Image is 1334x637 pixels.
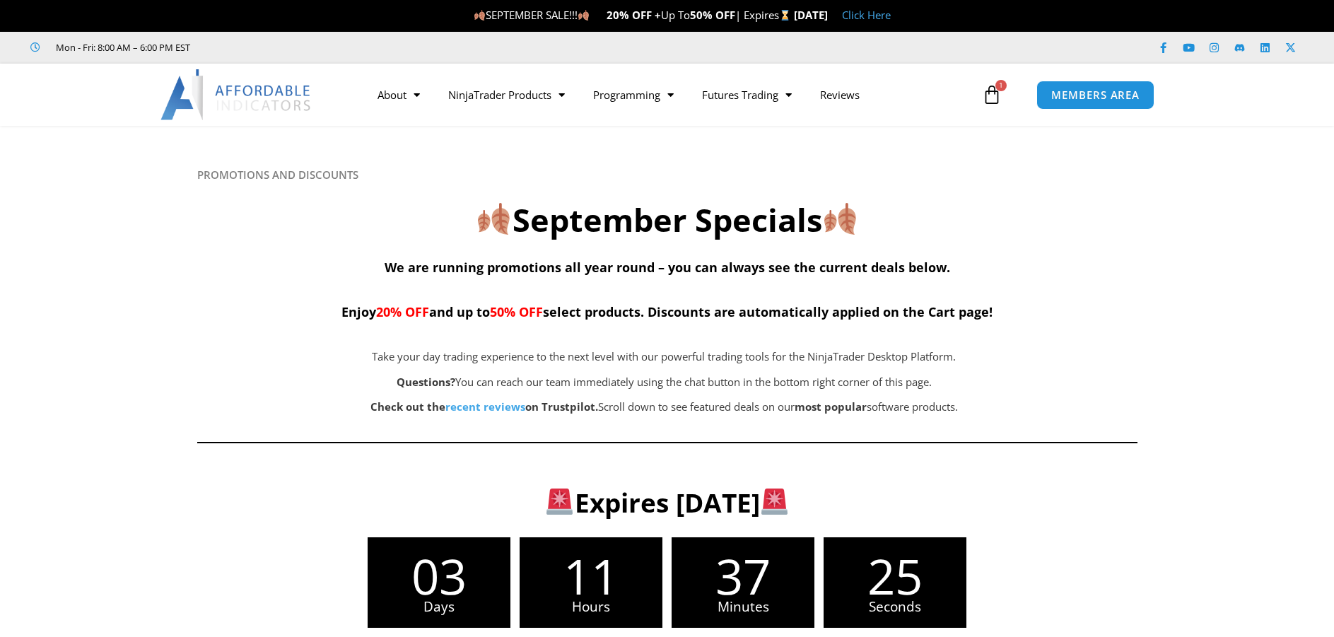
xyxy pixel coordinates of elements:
[688,78,806,111] a: Futures Trading
[268,397,1061,417] p: Scroll down to see featured deals on our software products.
[370,399,598,414] strong: Check out the on Trustpilot.
[197,199,1137,241] h2: September Specials
[52,39,190,56] span: Mon - Fri: 8:00 AM – 6:00 PM EST
[672,551,814,600] span: 37
[434,78,579,111] a: NinjaTrader Products
[761,489,788,515] img: 🚨
[220,486,1114,520] h3: Expires [DATE]
[363,78,978,111] nav: Menu
[372,349,956,363] span: Take your day trading experience to the next level with our powerful trading tools for the NinjaT...
[385,259,950,276] span: We are running promotions all year round – you can always see the current deals below.
[397,375,455,389] strong: Questions?
[579,78,688,111] a: Programming
[1051,90,1140,100] span: MEMBERS AREA
[341,303,993,320] span: Enjoy and up to select products. Discounts are automatically applied on the Cart page!
[478,203,510,235] img: 🍂
[842,8,891,22] a: Click Here
[520,600,662,614] span: Hours
[160,69,312,120] img: LogoAI | Affordable Indicators – NinjaTrader
[474,8,794,22] span: SEPTEMBER SALE!!! Up To | Expires
[578,10,589,21] img: 🍂
[363,78,434,111] a: About
[520,551,662,600] span: 11
[995,80,1007,91] span: 1
[824,203,856,235] img: 🍂
[824,600,966,614] span: Seconds
[780,10,790,21] img: ⌛
[376,303,429,320] span: 20% OFF
[490,303,543,320] span: 50% OFF
[197,168,1137,182] h6: PROMOTIONS AND DISCOUNTS
[672,600,814,614] span: Minutes
[690,8,735,22] strong: 50% OFF
[824,551,966,600] span: 25
[794,8,828,22] strong: [DATE]
[1036,81,1154,110] a: MEMBERS AREA
[607,8,661,22] strong: 20% OFF +
[445,399,525,414] a: recent reviews
[210,40,422,54] iframe: Customer reviews powered by Trustpilot
[546,489,573,515] img: 🚨
[474,10,485,21] img: 🍂
[368,600,510,614] span: Days
[368,551,510,600] span: 03
[961,74,1023,115] a: 1
[268,373,1061,392] p: You can reach our team immediately using the chat button in the bottom right corner of this page.
[795,399,867,414] b: most popular
[806,78,874,111] a: Reviews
